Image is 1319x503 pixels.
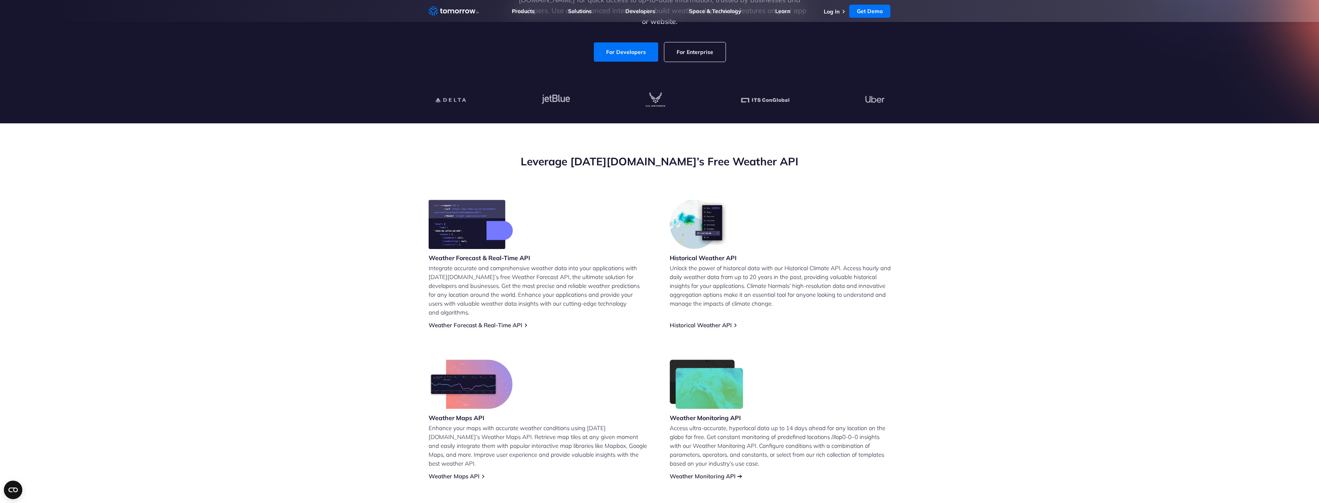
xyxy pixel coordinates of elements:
[594,42,658,62] a: For Developers
[512,8,535,15] a: Products
[429,414,513,422] h3: Weather Maps API
[670,254,737,262] h3: Historical Weather API
[429,321,522,329] a: Weather Forecast & Real-Time API
[429,154,891,169] h2: Leverage [DATE][DOMAIN_NAME]’s Free Weather API
[670,414,744,422] h3: Weather Monitoring API
[775,8,790,15] a: Learn
[670,424,891,468] p: Access ultra-accurate, hyperlocal data up to 14 days ahead for any location on the globe for free...
[568,8,592,15] a: Solutions
[670,321,732,329] a: Historical Weather API
[429,254,530,262] h3: Weather Forecast & Real-Time API
[670,473,736,480] a: Weather Monitoring API
[429,5,479,17] a: Home link
[689,8,741,15] a: Space & Technology
[670,264,891,308] p: Unlock the power of historical data with our Historical Climate API. Access hourly and daily weat...
[824,8,840,15] a: Log In
[429,264,650,317] p: Integrate accurate and comprehensive weather data into your applications with [DATE][DOMAIN_NAME]...
[429,424,650,468] p: Enhance your maps with accurate weather conditions using [DATE][DOMAIN_NAME]’s Weather Maps API. ...
[625,8,655,15] a: Developers
[664,42,726,62] a: For Enterprise
[429,473,479,480] a: Weather Maps API
[4,481,22,499] button: Open CMP widget
[849,5,890,18] a: Get Demo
